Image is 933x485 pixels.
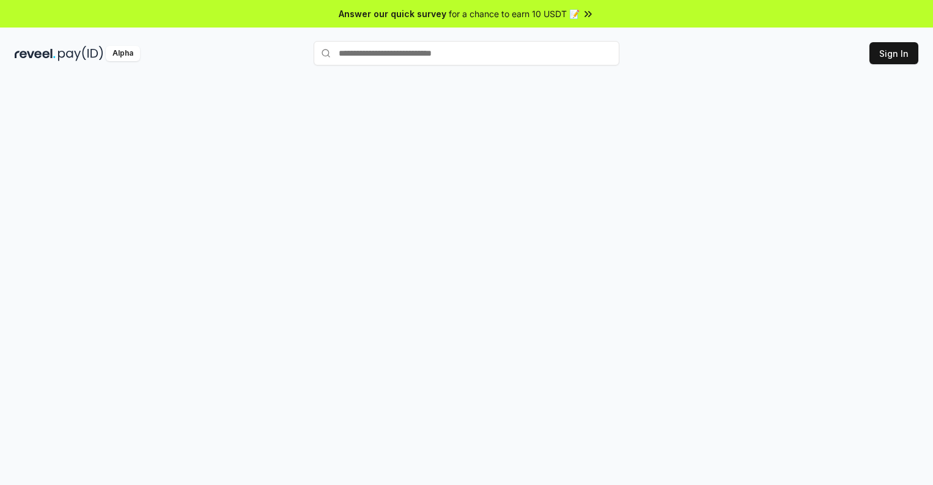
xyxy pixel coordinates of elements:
[869,42,918,64] button: Sign In
[58,46,103,61] img: pay_id
[449,7,580,20] span: for a chance to earn 10 USDT 📝
[339,7,446,20] span: Answer our quick survey
[15,46,56,61] img: reveel_dark
[106,46,140,61] div: Alpha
